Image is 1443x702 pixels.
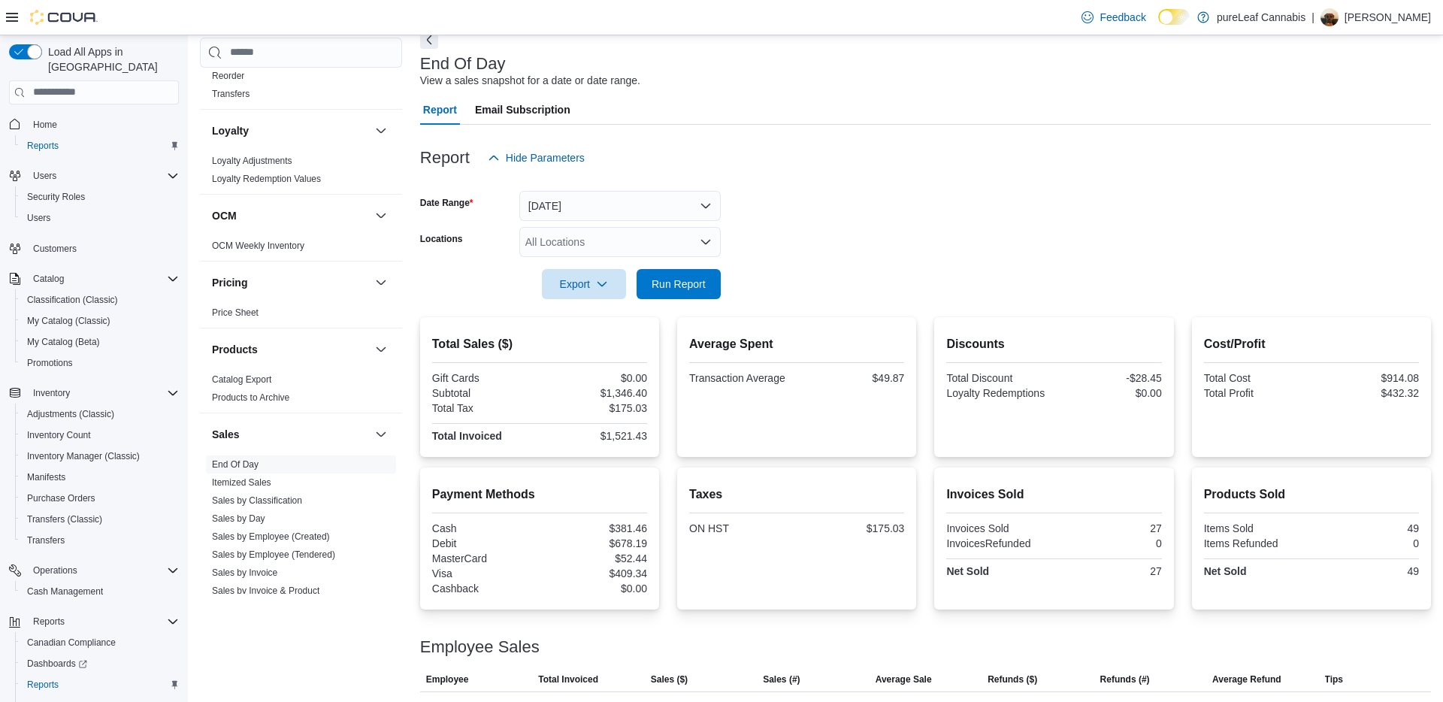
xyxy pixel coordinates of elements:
span: Sales ($) [651,673,688,685]
p: | [1311,8,1314,26]
div: $0.00 [543,372,647,384]
h2: Invoices Sold [946,486,1161,504]
span: Promotions [21,354,179,372]
button: Reports [15,674,185,695]
div: $1,346.40 [543,387,647,399]
a: Adjustments (Classic) [21,405,120,423]
div: Loyalty [200,152,402,194]
button: Canadian Compliance [15,632,185,653]
a: End Of Day [212,459,259,470]
span: Security Roles [21,188,179,206]
span: Inventory Manager (Classic) [21,447,179,465]
span: Manifests [27,471,65,483]
span: Sales by Employee (Tendered) [212,549,335,561]
button: Catalog [3,268,185,289]
span: Average Sale [876,673,932,685]
div: Transaction Average [689,372,794,384]
span: Export [551,269,617,299]
span: Reports [33,616,65,628]
div: MasterCard [432,552,537,564]
span: Cash Management [27,586,103,598]
span: Dark Mode [1158,25,1159,26]
span: Adjustments (Classic) [21,405,179,423]
span: Users [33,170,56,182]
button: Classification (Classic) [15,289,185,310]
a: Catalog Export [212,374,271,385]
span: Hide Parameters [506,150,585,165]
span: Reports [27,679,59,691]
a: My Catalog (Beta) [21,333,106,351]
div: $175.03 [543,402,647,414]
span: Reports [27,140,59,152]
button: Security Roles [15,186,185,207]
a: Dashboards [21,655,93,673]
button: Cash Management [15,581,185,602]
a: OCM Weekly Inventory [212,241,304,251]
a: Inventory Manager (Classic) [21,447,146,465]
span: Security Roles [27,191,85,203]
span: Canadian Compliance [21,634,179,652]
span: Promotions [27,357,73,369]
span: Transfers (Classic) [27,513,102,525]
span: Reorder [212,70,244,82]
button: OCM [212,208,369,223]
span: Inventory [33,387,70,399]
button: Operations [27,561,83,579]
span: Inventory Count [21,426,179,444]
a: My Catalog (Classic) [21,312,116,330]
span: Load All Apps in [GEOGRAPHIC_DATA] [42,44,179,74]
div: Total Discount [946,372,1051,384]
a: Transfers (Classic) [21,510,108,528]
h2: Products Sold [1204,486,1419,504]
a: Reports [21,676,65,694]
div: OCM [200,237,402,261]
a: Promotions [21,354,79,372]
span: Total Invoiced [538,673,598,685]
span: Tips [1325,673,1343,685]
span: Sales by Day [212,513,265,525]
h2: Average Spent [689,335,904,353]
div: Items Sold [1204,522,1308,534]
button: Loyalty [372,122,390,140]
a: Canadian Compliance [21,634,122,652]
span: Users [27,212,50,224]
h3: Products [212,342,258,357]
span: Price Sheet [212,307,259,319]
h3: Report [420,149,470,167]
button: Reports [15,135,185,156]
button: Transfers [15,530,185,551]
span: Transfers [212,88,250,100]
span: Classification (Classic) [27,294,118,306]
span: Inventory [27,384,179,402]
span: OCM Weekly Inventory [212,240,304,252]
button: Open list of options [700,236,712,248]
a: Sales by Classification [212,495,302,506]
span: Average Refund [1212,673,1281,685]
a: Sales by Day [212,513,265,524]
span: Sales by Employee (Created) [212,531,330,543]
button: Customers [3,238,185,259]
div: 27 [1057,565,1162,577]
span: My Catalog (Beta) [27,336,100,348]
h3: Employee Sales [420,638,540,656]
span: Reports [21,137,179,155]
span: Sales by Invoice [212,567,277,579]
button: Hide Parameters [482,143,591,173]
h3: OCM [212,208,237,223]
span: Sales by Invoice & Product [212,585,319,597]
span: Inventory Manager (Classic) [27,450,140,462]
div: $52.44 [543,552,647,564]
span: Run Report [652,277,706,292]
div: Michael Dey [1320,8,1339,26]
h2: Taxes [689,486,904,504]
a: Loyalty Adjustments [212,156,292,166]
button: Next [420,31,438,49]
p: pureLeaf Cannabis [1217,8,1305,26]
p: [PERSON_NAME] [1345,8,1431,26]
a: Itemized Sales [212,477,271,488]
span: Report [423,95,457,125]
div: Gift Cards [432,372,537,384]
span: Sales by Classification [212,495,302,507]
button: Products [372,340,390,359]
span: Inventory Count [27,429,91,441]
